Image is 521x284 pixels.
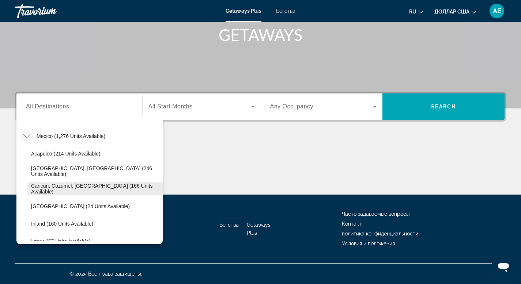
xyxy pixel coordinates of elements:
[31,203,130,209] span: [GEOGRAPHIC_DATA] (24 units available)
[487,3,506,19] button: Меню пользователя
[26,103,69,110] span: All Destinations
[270,103,314,110] span: Any Occupancy
[148,103,193,110] span: All Start Months
[33,130,109,143] button: Mexico (1,276 units available)
[31,183,159,195] span: Cancun, Cozumel, [GEOGRAPHIC_DATA] (166 units available)
[27,182,163,195] button: Cancun, Cozumel, [GEOGRAPHIC_DATA] (166 units available)
[219,222,239,228] a: Бегства
[434,9,469,15] font: доллар США
[31,165,159,177] span: [GEOGRAPHIC_DATA], [GEOGRAPHIC_DATA] (246 units available)
[37,133,105,139] span: Mexico (1,276 units available)
[27,200,163,213] button: [GEOGRAPHIC_DATA] (24 units available)
[124,6,398,44] h1: SEE THE WORLD WITH TRAVORIUM GETAWAYS
[409,6,423,17] button: Изменить язык
[15,1,88,20] a: Травориум
[409,9,416,15] font: ru
[27,147,163,160] button: Acapulco (214 units available)
[492,255,515,278] iframe: Кнопка запуска окна обмена сообщениями
[20,130,33,143] button: Toggle Mexico (1,276 units available)
[342,211,409,217] a: Часто задаваемые вопросы
[431,104,456,110] span: Search
[31,238,90,244] span: Ixtapa (57 units available)
[16,93,505,120] div: Виджет поиска
[434,6,476,17] button: Изменить валюту
[382,93,505,120] button: Search
[31,151,101,157] span: Acapulco (214 units available)
[342,241,395,246] a: Условия и положения
[342,231,418,237] a: политика конфиденциальности
[493,7,501,15] font: АЕ
[31,221,93,227] span: Inland (160 units available)
[69,271,142,277] font: © 2025 Все права защищены.
[342,221,362,227] a: Контакт
[276,8,295,14] a: Бегства
[247,222,271,236] a: Getaways Plus
[27,235,163,248] button: Ixtapa (57 units available)
[226,8,261,14] a: Getaways Plus
[27,217,163,230] button: Inland (160 units available)
[27,165,163,178] button: [GEOGRAPHIC_DATA], [GEOGRAPHIC_DATA] (246 units available)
